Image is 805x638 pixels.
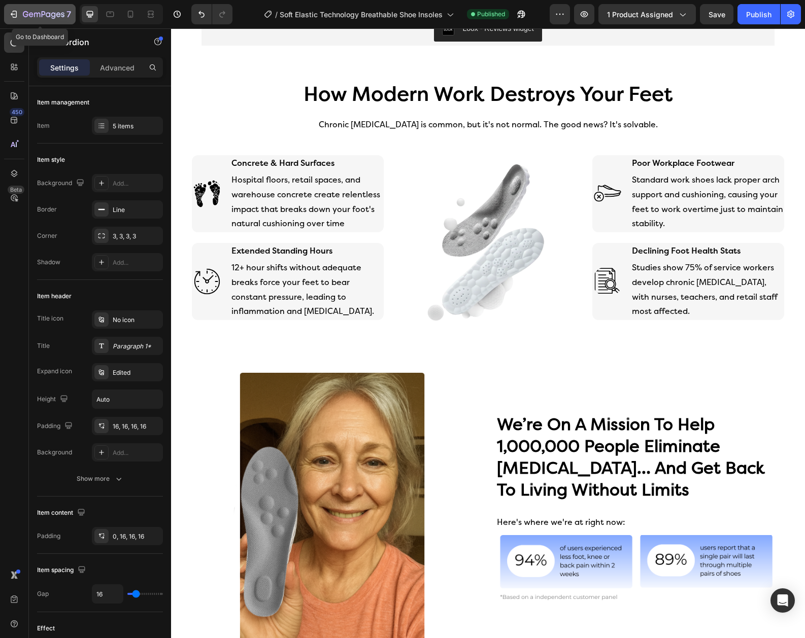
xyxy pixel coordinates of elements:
[326,489,605,500] p: Here's where we're at right now:
[37,292,72,301] div: Item header
[221,121,413,297] img: gempages_584724554358719242-e5f26d03-b55e-4243-b569-c763bedc4865.png
[770,588,795,613] div: Open Intercom Messenger
[60,128,212,143] p: Concrete & Hard Surfaces
[100,62,135,73] p: Advanced
[421,238,452,268] img: gempages_584724554358719242-d9fc8cde-17ff-46d5-ba1d-99f94bb8d68c.svg
[113,422,160,431] div: 16, 16, 16, 16
[13,344,310,617] img: gempages_584724554358719242-5b799982-a0df-482a-9f14-36aca0413ffc.png
[37,314,63,323] div: Title icon
[709,10,725,19] span: Save
[21,238,51,268] img: gempages_584724554358719242-43415cc3-7d06-4501-9f09-a73bd9baf307.svg
[461,145,613,203] p: Standard work shoes lack proper arch support and cushioning, causing your feet to work overtime j...
[21,150,51,181] img: gempages_584724554358719242-f69b2ac3-0d9f-442a-bcc6-dc7057cbf0f8.svg
[113,122,160,131] div: 5 items
[461,216,613,230] p: Declining Foot Health Stats
[113,342,160,351] div: Paragraph 1*
[113,258,160,267] div: Add...
[77,53,557,79] p: How Modern Work Destroys Your Feet
[37,531,60,541] div: Padding
[746,9,772,20] div: Publish
[598,4,696,24] button: 1 product assigned
[461,128,613,143] p: Poor Workplace Footwear
[60,216,212,230] p: Extended Standing Hours
[4,4,76,24] button: 7
[37,231,57,240] div: Corner
[461,232,613,291] p: Studies show 75% of service workers develop chronic [MEDICAL_DATA], with nurses, teachers, and re...
[37,176,86,190] div: Background
[92,585,123,603] input: Auto
[37,155,65,164] div: Item style
[171,28,805,638] iframe: Design area
[113,368,160,377] div: Edited
[113,532,160,541] div: 0, 16, 16, 16
[477,10,505,19] span: Published
[113,315,160,325] div: No icon
[60,145,212,203] p: Hospital floors, retail spaces, and warehouse concrete create relentless impact that breaks down ...
[37,448,72,457] div: Background
[49,36,136,48] p: Accordion
[37,258,60,267] div: Shadow
[37,589,49,598] div: Gap
[113,448,160,457] div: Add...
[50,62,79,73] p: Settings
[11,89,623,104] p: Chronic [MEDICAL_DATA] is common, but it's not normal. The good news? It's solvable.
[700,4,733,24] button: Save
[607,9,673,20] span: 1 product assigned
[421,150,452,181] img: gempages_584724554358719242-f4648bf8-92b6-431c-afed-fd616932ac39.svg
[113,179,160,188] div: Add...
[60,232,212,291] p: 12+ hour shifts without adequate breaks force your feet to bear constant pressure, leading to inf...
[113,232,160,241] div: 3, 3, 3, 3
[10,108,24,116] div: 450
[37,470,163,488] button: Show more
[37,506,87,520] div: Item content
[37,563,88,577] div: Item spacing
[77,474,124,484] div: Show more
[326,386,594,471] strong: We’re On A Mission To Help 1,000,000 People Eliminate [MEDICAL_DATA]… And Get Back To Living With...
[280,9,443,20] span: Soft Elastic Technology Breathable Shoe Insoles
[325,507,606,577] img: gempages_584724554358719242-dd25264f-d878-405f-8457-26762c0661ce.png
[37,98,89,107] div: Item management
[66,8,71,20] p: 7
[37,205,57,214] div: Border
[8,186,24,194] div: Beta
[92,390,162,408] input: Auto
[37,624,55,633] div: Effect
[37,419,75,433] div: Padding
[191,4,232,24] div: Undo/Redo
[737,4,780,24] button: Publish
[113,205,160,215] div: Line
[37,393,70,406] div: Height
[37,367,72,376] div: Expand icon
[37,341,50,350] div: Title
[275,9,278,20] span: /
[37,121,50,130] div: Item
